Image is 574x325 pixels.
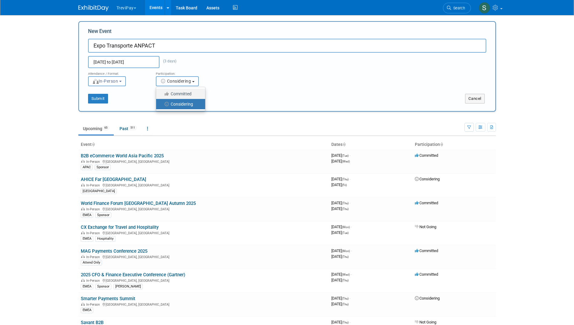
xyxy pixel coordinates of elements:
[81,248,147,254] a: MAG Payments Conference 2025
[331,153,350,158] span: [DATE]
[415,225,436,229] span: Not Going
[342,321,349,324] span: (Thu)
[342,303,349,306] span: (Thu)
[113,284,143,289] div: [PERSON_NAME]
[86,231,102,235] span: In-Person
[331,206,349,211] span: [DATE]
[81,160,85,163] img: In-Person Event
[81,302,326,307] div: [GEOGRAPHIC_DATA], [GEOGRAPHIC_DATA]
[415,296,440,300] span: Considering
[331,320,350,324] span: [DATE]
[88,28,112,37] label: New Event
[88,68,147,76] div: Attendance / Format:
[415,177,440,181] span: Considering
[159,90,199,98] label: Committed
[115,123,141,134] a: Past511
[92,142,95,147] a: Sort by Event Name
[88,39,486,53] input: Name of Trade Show / Conference
[81,254,326,259] div: [GEOGRAPHIC_DATA], [GEOGRAPHIC_DATA]
[331,302,349,306] span: [DATE]
[81,159,326,164] div: [GEOGRAPHIC_DATA], [GEOGRAPHIC_DATA]
[81,307,93,313] div: EMEA
[479,2,490,14] img: Santiago de la Lama
[331,182,347,187] span: [DATE]
[81,303,85,306] img: In-Person Event
[351,272,352,277] span: -
[86,183,102,187] span: In-Person
[349,320,350,324] span: -
[415,272,438,277] span: Committed
[88,94,108,103] button: Submit
[81,278,326,283] div: [GEOGRAPHIC_DATA], [GEOGRAPHIC_DATA]
[331,225,352,229] span: [DATE]
[86,207,102,211] span: In-Person
[129,126,137,130] span: 511
[451,6,465,10] span: Search
[331,296,350,300] span: [DATE]
[351,248,352,253] span: -
[81,296,135,301] a: Smarter Payments Summit
[443,3,471,13] a: Search
[159,59,176,63] span: (3 days)
[81,165,93,170] div: APAC
[81,230,326,235] div: [GEOGRAPHIC_DATA], [GEOGRAPHIC_DATA]
[81,212,93,218] div: EMEA
[342,225,350,229] span: (Mon)
[415,320,436,324] span: Not Going
[81,225,159,230] a: CX Exchange for Travel and Hospitality
[88,76,126,86] button: In-Person
[95,165,111,170] div: Sponsor
[86,279,102,283] span: In-Person
[81,189,117,194] div: [GEOGRAPHIC_DATA]
[159,100,199,108] label: Considering
[78,140,329,150] th: Event
[331,159,350,163] span: [DATE]
[95,236,115,241] div: Hospitality
[81,279,85,282] img: In-Person Event
[329,140,412,150] th: Dates
[343,142,346,147] a: Sort by Start Date
[160,79,191,84] span: Considering
[342,279,349,282] span: (Thu)
[342,154,349,157] span: (Tue)
[331,278,349,282] span: [DATE]
[81,153,164,159] a: B2B eCommerce World Asia Pacific 2025
[415,248,438,253] span: Committed
[342,160,350,163] span: (Wed)
[342,297,349,300] span: (Thu)
[351,225,352,229] span: -
[103,126,109,130] span: 65
[86,303,102,307] span: In-Person
[81,201,196,206] a: World Finance Forum [GEOGRAPHIC_DATA] Autumn 2025
[81,255,85,258] img: In-Person Event
[81,272,185,277] a: 2025 CFO & Finance Executive Conference (Gartner)
[156,76,199,86] button: Considering
[415,201,438,205] span: Committed
[81,183,85,186] img: In-Person Event
[342,207,349,211] span: (Thu)
[415,153,438,158] span: Committed
[342,249,350,253] span: (Mon)
[78,123,114,134] a: Upcoming65
[342,183,347,187] span: (Fri)
[88,56,159,68] input: Start Date - End Date
[349,177,350,181] span: -
[86,160,102,164] span: In-Person
[349,153,350,158] span: -
[412,140,496,150] th: Participation
[342,202,349,205] span: (Thu)
[440,142,443,147] a: Sort by Participation Type
[81,260,102,265] div: Attend Only
[78,5,109,11] img: ExhibitDay
[331,177,350,181] span: [DATE]
[349,296,350,300] span: -
[331,254,349,259] span: [DATE]
[342,231,349,235] span: (Tue)
[342,178,349,181] span: (Thu)
[331,230,349,235] span: [DATE]
[81,236,93,241] div: EMEA
[86,255,102,259] span: In-Person
[81,207,85,210] img: In-Person Event
[342,255,349,258] span: (Thu)
[92,79,118,84] span: In-Person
